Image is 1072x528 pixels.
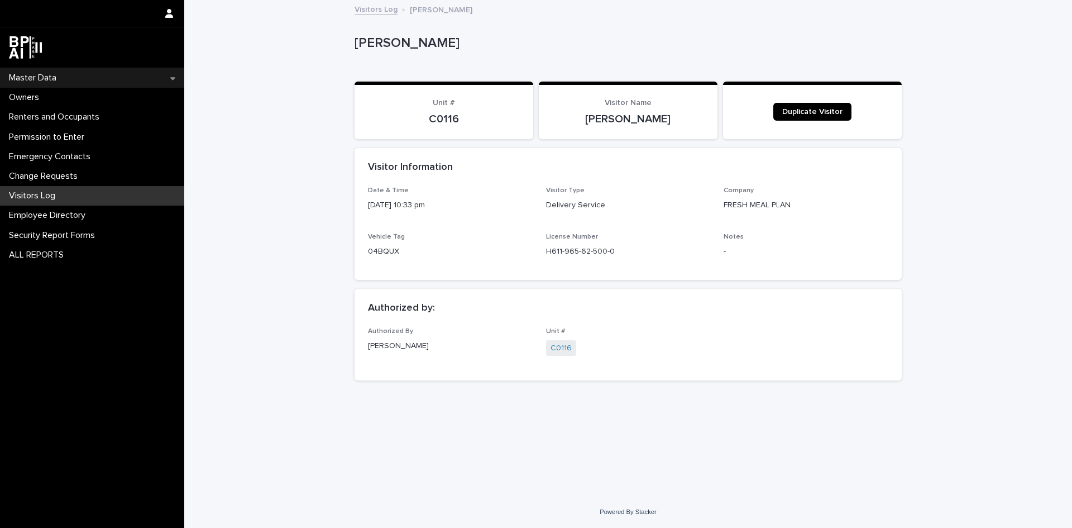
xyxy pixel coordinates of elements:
p: 04BQUX [368,246,533,258]
p: [PERSON_NAME] [410,3,472,15]
span: License Number [546,234,598,240]
p: [PERSON_NAME] [368,340,533,352]
p: Renters and Occupants [4,112,108,122]
p: Delivery Service [546,199,711,211]
span: Unit # [433,99,455,107]
p: Permission to Enter [4,132,93,142]
p: [PERSON_NAME] [552,112,704,126]
span: Date & Time [368,187,409,194]
p: [DATE] 10:33 pm [368,199,533,211]
a: C0116 [551,343,572,354]
p: - [724,246,888,258]
span: Company [724,187,754,194]
p: Owners [4,92,48,103]
span: Duplicate Visitor [782,108,843,116]
span: Unit # [546,328,565,335]
p: Employee Directory [4,210,94,221]
span: Notes [724,234,744,240]
p: Master Data [4,73,65,83]
p: Change Requests [4,171,87,182]
p: [PERSON_NAME] [355,35,897,51]
p: Visitors Log [4,191,64,201]
a: Powered By Stacker [600,508,656,515]
p: FRESH MEAL PLAN [724,199,888,211]
p: H611-965-62-500-0 [546,246,711,258]
span: Authorized By [368,328,413,335]
p: ALL REPORTS [4,250,73,260]
span: Vehicle Tag [368,234,405,240]
a: Duplicate Visitor [773,103,851,121]
p: Security Report Forms [4,230,104,241]
p: C0116 [368,112,520,126]
h2: Authorized by: [368,302,435,315]
img: dwgmcNfxSF6WIOOXiGgu [9,36,42,59]
h2: Visitor Information [368,161,453,174]
span: Visitor Type [546,187,585,194]
span: Visitor Name [605,99,652,107]
a: Visitors Log [355,2,398,15]
p: Emergency Contacts [4,151,99,162]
